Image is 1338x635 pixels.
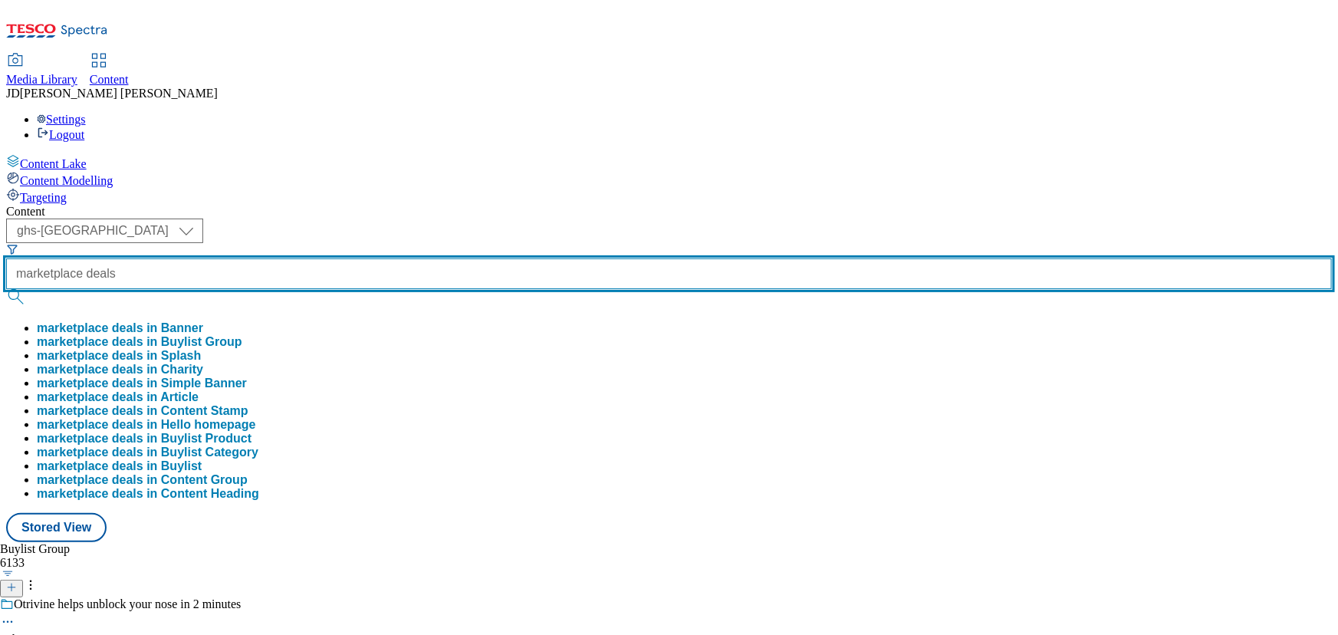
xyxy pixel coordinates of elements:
[20,191,67,204] span: Targeting
[6,73,77,86] span: Media Library
[37,335,242,349] button: marketplace deals in Buylist Group
[37,487,259,501] button: marketplace deals in Content Heading
[37,446,258,459] button: marketplace deals in Buylist Category
[37,128,84,141] a: Logout
[6,54,77,87] a: Media Library
[37,335,242,349] div: marketplace deals in
[37,404,248,418] button: marketplace deals in Content Stamp
[37,349,201,363] button: marketplace deals in Splash
[161,335,242,348] span: Buylist Group
[6,188,1332,205] a: Targeting
[161,473,248,486] span: Content Group
[90,73,129,86] span: Content
[6,258,1332,289] input: Search
[37,418,255,432] button: marketplace deals in Hello homepage
[37,459,202,473] button: marketplace deals in Buylist
[161,404,248,417] span: Content Stamp
[37,321,203,335] button: marketplace deals in Banner
[6,87,20,100] span: JD
[6,171,1332,188] a: Content Modelling
[20,87,218,100] span: [PERSON_NAME] [PERSON_NAME]
[6,205,1332,219] div: Content
[37,473,248,487] div: marketplace deals in
[37,432,251,446] button: marketplace deals in Buylist Product
[20,174,113,187] span: Content Modelling
[6,513,107,542] button: Stored View
[37,363,203,377] button: marketplace deals in Charity
[37,377,247,390] button: marketplace deals in Simple Banner
[14,597,241,611] div: Otrivine helps unblock your nose in 2 minutes
[6,243,18,255] svg: Search Filters
[37,473,248,487] button: marketplace deals in Content Group
[37,390,199,404] button: marketplace deals in Article
[37,404,248,418] div: marketplace deals in
[20,157,87,170] span: Content Lake
[90,54,129,87] a: Content
[6,154,1332,171] a: Content Lake
[37,113,86,126] a: Settings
